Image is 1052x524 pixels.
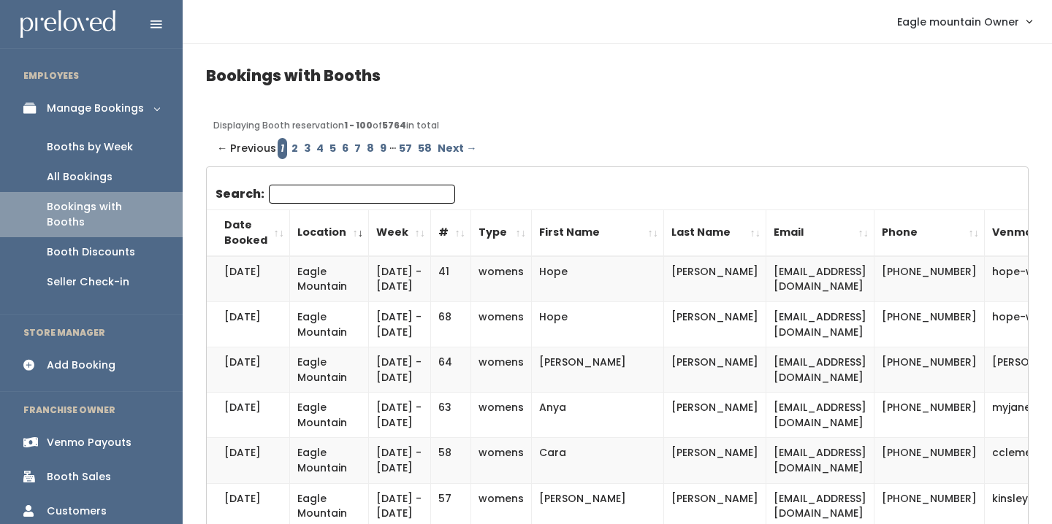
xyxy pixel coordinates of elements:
td: Cara [532,438,664,483]
td: Eagle Mountain [290,393,369,438]
td: [PERSON_NAME] [664,347,766,393]
div: Booths by Week [47,139,133,155]
td: [PERSON_NAME] [664,302,766,347]
td: Anya [532,393,664,438]
td: [EMAIL_ADDRESS][DOMAIN_NAME] [766,393,874,438]
div: Venmo Payouts [47,435,131,450]
td: womens [471,393,532,438]
td: 64 [431,347,471,393]
td: [PERSON_NAME] [664,256,766,302]
td: [EMAIL_ADDRESS][DOMAIN_NAME] [766,302,874,347]
td: [PHONE_NUMBER] [874,438,985,483]
h4: Bookings with Booths [206,67,1029,84]
span: … [389,138,396,159]
th: Last Name: activate to sort column ascending [664,209,766,256]
a: Page 58 [415,138,435,159]
td: Eagle Mountain [290,256,369,302]
td: [PHONE_NUMBER] [874,393,985,438]
a: Page 2 [289,138,301,159]
td: [PERSON_NAME] [532,347,664,393]
a: Page 5 [327,138,339,159]
td: Eagle Mountain [290,347,369,393]
td: [EMAIL_ADDRESS][DOMAIN_NAME] [766,256,874,302]
td: [EMAIL_ADDRESS][DOMAIN_NAME] [766,347,874,393]
a: Page 3 [301,138,313,159]
td: [DATE] - [DATE] [369,256,431,302]
td: [DATE] [207,347,290,393]
div: Pagination [213,138,1021,159]
td: womens [471,256,532,302]
a: Next → [435,138,479,159]
div: Displaying Booth reservation of in total [213,119,1021,132]
td: [DATE] - [DATE] [369,347,431,393]
th: Type: activate to sort column ascending [471,209,532,256]
td: [DATE] [207,438,290,483]
td: womens [471,438,532,483]
td: womens [471,302,532,347]
td: [DATE] [207,302,290,347]
td: 41 [431,256,471,302]
td: [EMAIL_ADDRESS][DOMAIN_NAME] [766,438,874,483]
td: [PERSON_NAME] [664,438,766,483]
div: Add Booking [47,358,115,373]
td: 68 [431,302,471,347]
div: Manage Bookings [47,101,144,116]
a: Page 6 [339,138,351,159]
td: [PHONE_NUMBER] [874,347,985,393]
td: [PHONE_NUMBER] [874,256,985,302]
a: Page 9 [377,138,389,159]
img: preloved logo [20,10,115,39]
b: 5764 [382,119,406,131]
div: Bookings with Booths [47,199,159,230]
a: Eagle mountain Owner [883,6,1046,37]
a: Page 57 [396,138,415,159]
div: Booth Discounts [47,244,135,260]
td: [PERSON_NAME] [664,393,766,438]
a: Page 8 [364,138,377,159]
th: First Name: activate to sort column ascending [532,209,664,256]
label: Search: [216,185,455,204]
span: ← Previous [217,138,276,159]
div: All Bookings [47,169,113,185]
td: Eagle Mountain [290,302,369,347]
td: womens [471,347,532,393]
th: Week: activate to sort column ascending [369,209,431,256]
div: Seller Check-in [47,274,129,290]
a: Page 7 [351,138,364,159]
td: Hope [532,302,664,347]
span: Eagle mountain Owner [897,14,1019,30]
td: 63 [431,393,471,438]
th: Phone: activate to sort column ascending [874,209,985,256]
td: Hope [532,256,664,302]
td: [DATE] [207,256,290,302]
td: 58 [431,438,471,483]
th: Email: activate to sort column ascending [766,209,874,256]
th: #: activate to sort column ascending [431,209,471,256]
td: Eagle Mountain [290,438,369,483]
input: Search: [269,185,455,204]
em: Page 1 [278,138,287,159]
a: Page 4 [313,138,327,159]
td: [DATE] - [DATE] [369,302,431,347]
div: Booth Sales [47,469,111,485]
td: [PHONE_NUMBER] [874,302,985,347]
td: [DATE] [207,393,290,438]
th: Location: activate to sort column ascending [290,209,369,256]
td: [DATE] - [DATE] [369,438,431,483]
div: Customers [47,504,107,519]
th: Date Booked: activate to sort column ascending [207,209,290,256]
td: [DATE] - [DATE] [369,393,431,438]
b: 1 - 100 [344,119,373,131]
